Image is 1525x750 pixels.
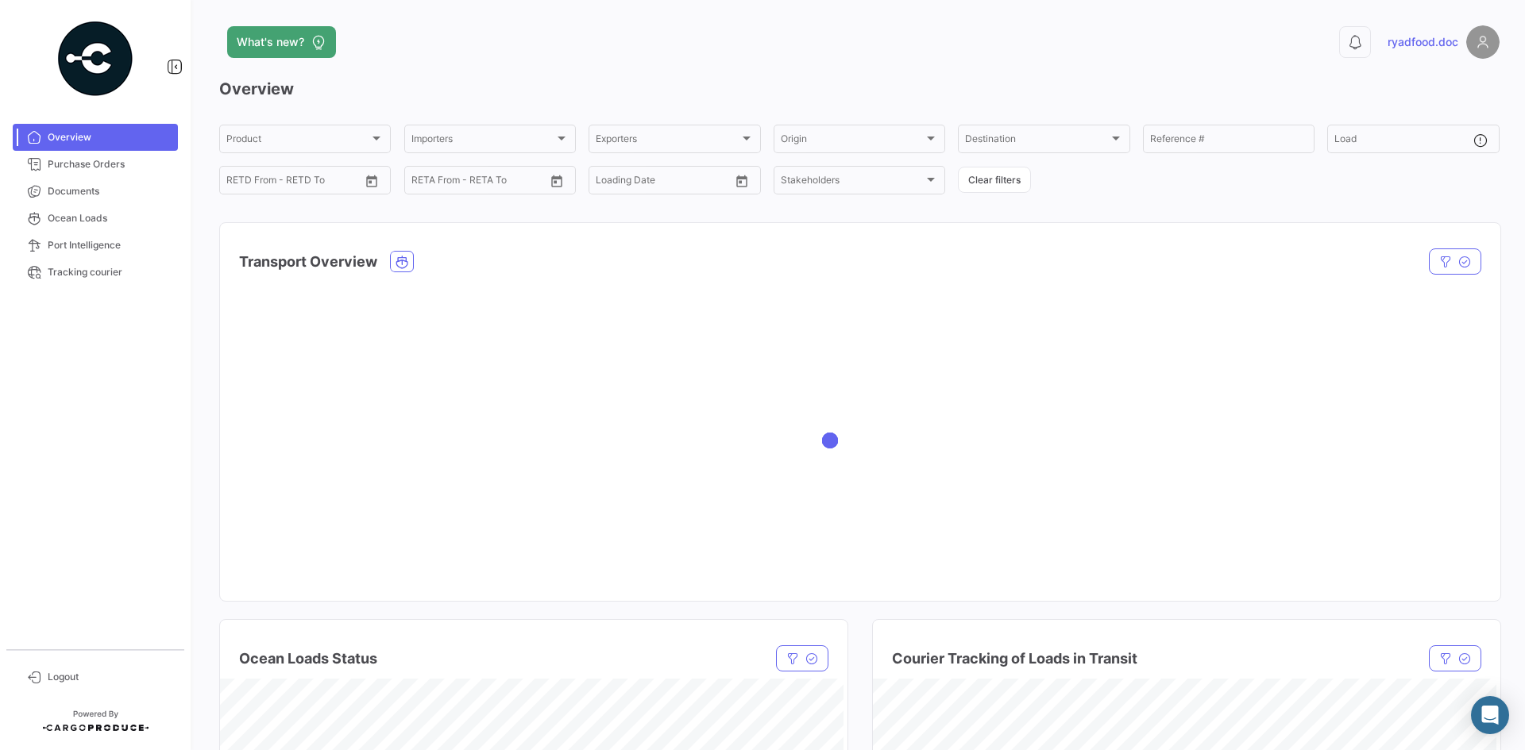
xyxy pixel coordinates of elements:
[1466,25,1500,59] img: placeholder-user.png
[13,124,178,151] a: Overview
[360,169,384,193] button: Open calendar
[596,177,618,188] input: From
[13,259,178,286] a: Tracking courier
[445,177,508,188] input: To
[260,177,323,188] input: To
[48,211,172,225] span: Ocean Loads
[237,34,304,50] span: What's new?
[781,136,924,147] span: Origin
[1471,696,1509,734] div: Abrir Intercom Messenger
[48,265,172,279] span: Tracking courier
[629,177,693,188] input: To
[958,167,1031,193] button: Clear filters
[545,169,569,193] button: Open calendar
[226,136,369,147] span: Product
[892,648,1137,670] h4: Courier Tracking of Loads in Transit
[48,130,172,144] span: Overview
[239,251,377,273] h4: Transport Overview
[239,648,377,670] h4: Ocean Loads Status
[1388,34,1458,50] span: ryadfood.doc
[48,157,172,171] span: Purchase Orders
[56,19,135,98] img: powered-by.png
[596,136,739,147] span: Exporters
[391,252,413,271] button: Ocean
[730,169,754,193] button: Open calendar
[48,670,172,684] span: Logout
[48,238,172,252] span: Port Intelligence
[13,232,178,259] a: Port Intelligence
[13,151,178,178] a: Purchase Orders
[219,78,1500,100] h3: Overview
[411,136,554,147] span: Importers
[13,178,178,205] a: Documents
[13,205,178,232] a: Ocean Loads
[411,177,434,188] input: From
[781,177,924,188] span: Stakeholders
[227,26,336,58] button: What's new?
[226,177,249,188] input: From
[48,184,172,198] span: Documents
[965,136,1108,147] span: Destination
